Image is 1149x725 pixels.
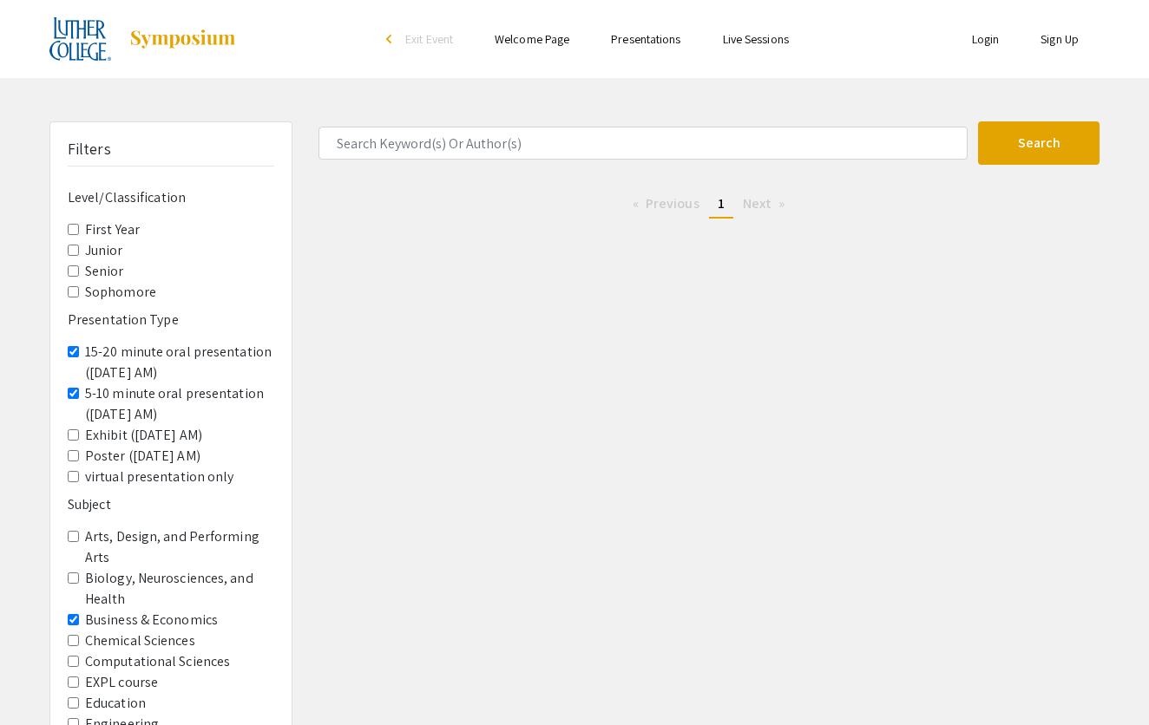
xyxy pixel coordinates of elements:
[68,311,274,328] h6: Presentation Type
[1041,31,1079,47] a: Sign Up
[405,31,453,47] span: Exit Event
[85,240,123,261] label: Junior
[49,17,111,61] img: 2025 Experiential Learning Showcase
[318,127,968,160] input: Search Keyword(s) Or Author(s)
[49,17,237,61] a: 2025 Experiential Learning Showcase
[128,29,237,49] img: Symposium by ForagerOne
[978,121,1100,165] button: Search
[85,672,158,693] label: EXPL course
[743,194,771,212] span: Next
[85,467,234,487] label: virtual presentation only
[495,31,569,47] a: Welcome Page
[972,31,1000,47] a: Login
[718,194,725,212] span: 1
[318,191,1100,219] ul: Pagination
[68,140,111,159] h5: Filters
[85,526,274,568] label: Arts, Design, and Performing Arts
[68,189,274,206] h6: Level/Classification
[85,610,218,630] label: Business & Economics
[68,496,274,513] h6: Subject
[85,342,274,383] label: 15-20 minute oral presentation ([DATE] AM)
[386,34,397,44] div: arrow_back_ios
[85,568,274,610] label: Biology, Neurosciences, and Health
[13,647,74,712] iframe: Chat
[85,693,146,714] label: Education
[646,194,699,212] span: Previous
[85,219,140,240] label: First Year
[611,31,680,47] a: Presentations
[85,282,156,303] label: Sophomore
[85,383,274,425] label: 5-10 minute oral presentation ([DATE] AM)
[85,425,202,446] label: Exhibit ([DATE] AM)
[723,31,789,47] a: Live Sessions
[85,261,124,282] label: Senior
[85,630,195,651] label: Chemical Sciences
[85,446,200,467] label: Poster ([DATE] AM)
[85,651,230,672] label: Computational Sciences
